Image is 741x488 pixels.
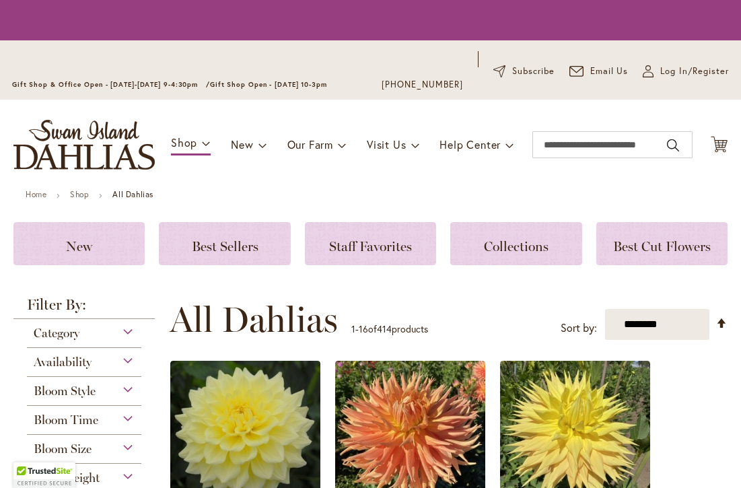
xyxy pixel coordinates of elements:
span: All Dahlias [170,300,338,340]
span: Email Us [590,65,629,78]
a: Staff Favorites [305,222,436,265]
a: Log In/Register [643,65,729,78]
a: Home [26,189,46,199]
strong: Filter By: [13,298,155,319]
iframe: Launch Accessibility Center [10,440,48,478]
p: - of products [351,318,428,340]
span: Help Center [439,137,501,151]
span: 414 [377,322,392,335]
button: Search [667,135,679,156]
span: Best Sellers [192,238,258,254]
span: Gift Shop & Office Open - [DATE]-[DATE] 9-4:30pm / [12,80,210,89]
span: Bloom Style [34,384,96,398]
a: [PHONE_NUMBER] [382,78,463,92]
span: Availability [34,355,92,370]
span: Shop [171,135,197,149]
label: Sort by: [561,316,597,341]
span: Best Cut Flowers [613,238,711,254]
span: Visit Us [367,137,406,151]
span: Gift Shop Open - [DATE] 10-3pm [210,80,327,89]
a: Best Sellers [159,222,290,265]
a: New [13,222,145,265]
span: Collections [484,238,549,254]
span: Our Farm [287,137,333,151]
span: 16 [359,322,368,335]
span: New [231,137,253,151]
span: Log In/Register [660,65,729,78]
a: Best Cut Flowers [596,222,728,265]
strong: All Dahlias [112,189,153,199]
span: Subscribe [512,65,555,78]
a: Collections [450,222,581,265]
a: Subscribe [493,65,555,78]
span: 1 [351,322,355,335]
a: Email Us [569,65,629,78]
span: Staff Favorites [329,238,412,254]
a: store logo [13,120,155,170]
span: New [66,238,92,254]
span: Category [34,326,79,341]
a: Shop [70,189,89,199]
span: Bloom Size [34,442,92,456]
span: Bloom Time [34,413,98,427]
